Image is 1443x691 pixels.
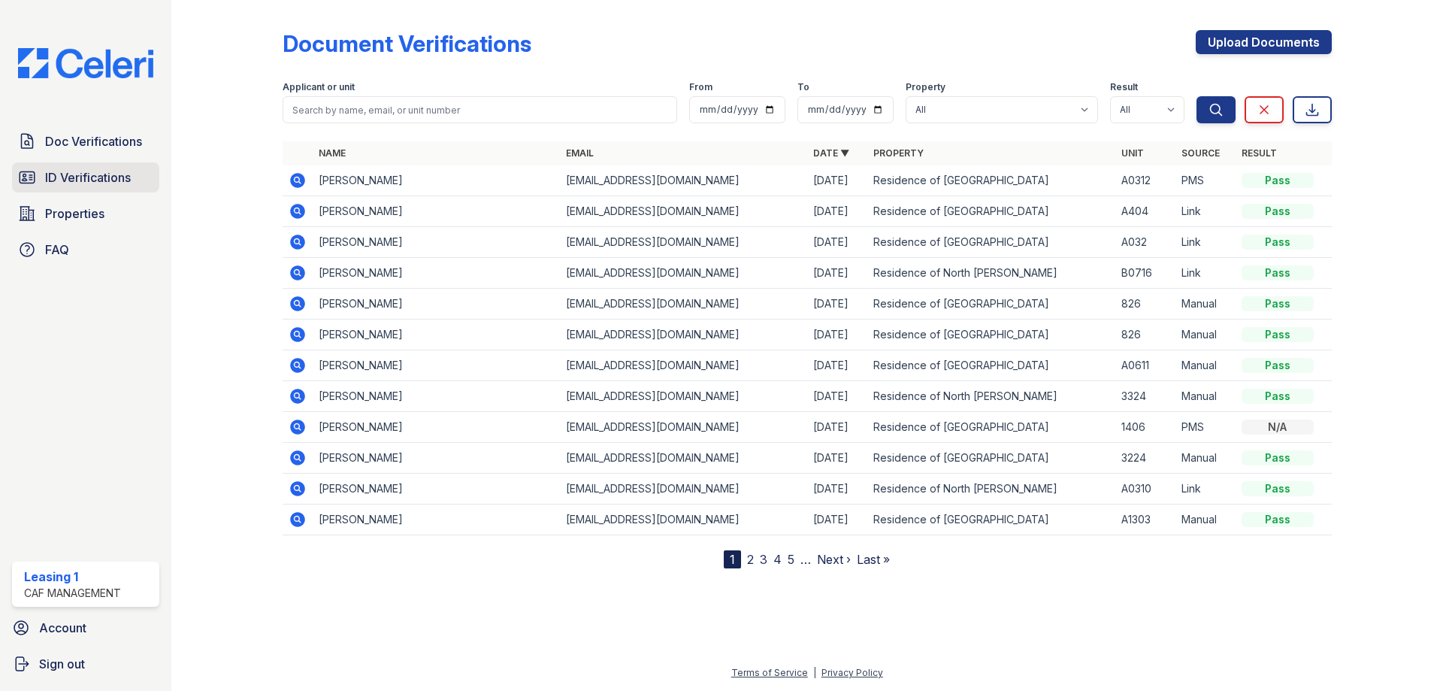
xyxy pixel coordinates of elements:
td: Residence of [GEOGRAPHIC_DATA] [867,227,1115,258]
div: Pass [1242,481,1314,496]
td: [DATE] [807,227,867,258]
td: [EMAIL_ADDRESS][DOMAIN_NAME] [560,350,807,381]
td: 1406 [1115,412,1175,443]
td: PMS [1175,165,1236,196]
span: Properties [45,205,104,223]
td: A404 [1115,196,1175,227]
div: Pass [1242,389,1314,404]
td: [EMAIL_ADDRESS][DOMAIN_NAME] [560,258,807,289]
td: [DATE] [807,505,867,535]
td: A1303 [1115,505,1175,535]
span: FAQ [45,241,69,259]
td: [PERSON_NAME] [313,505,560,535]
a: FAQ [12,235,159,265]
a: 3 [760,552,767,567]
a: Result [1242,147,1277,159]
td: [EMAIL_ADDRESS][DOMAIN_NAME] [560,289,807,320]
td: Residence of [GEOGRAPHIC_DATA] [867,165,1115,196]
td: Residence of North [PERSON_NAME] [867,474,1115,505]
a: Privacy Policy [821,667,883,678]
td: Residence of North [PERSON_NAME] [867,381,1115,412]
label: From [689,81,712,93]
td: [EMAIL_ADDRESS][DOMAIN_NAME] [560,227,807,258]
td: [PERSON_NAME] [313,165,560,196]
td: Manual [1175,381,1236,412]
td: [DATE] [807,258,867,289]
td: [EMAIL_ADDRESS][DOMAIN_NAME] [560,381,807,412]
td: A0310 [1115,474,1175,505]
a: 4 [773,552,782,567]
a: 5 [788,552,794,567]
div: Pass [1242,265,1314,280]
span: ID Verifications [45,168,131,186]
label: Applicant or unit [283,81,355,93]
td: Manual [1175,350,1236,381]
td: A0312 [1115,165,1175,196]
td: [DATE] [807,165,867,196]
a: Date ▼ [813,147,849,159]
td: Residence of [GEOGRAPHIC_DATA] [867,412,1115,443]
a: Upload Documents [1196,30,1332,54]
td: [DATE] [807,474,867,505]
a: Sign out [6,649,165,679]
td: Residence of North [PERSON_NAME] [867,258,1115,289]
td: Manual [1175,289,1236,320]
td: Residence of [GEOGRAPHIC_DATA] [867,350,1115,381]
td: [PERSON_NAME] [313,412,560,443]
div: Pass [1242,204,1314,219]
td: Manual [1175,505,1236,535]
a: Last » [857,552,890,567]
a: Source [1181,147,1220,159]
div: Pass [1242,173,1314,188]
td: Manual [1175,320,1236,350]
td: [EMAIL_ADDRESS][DOMAIN_NAME] [560,196,807,227]
div: Pass [1242,512,1314,527]
td: [EMAIL_ADDRESS][DOMAIN_NAME] [560,165,807,196]
div: | [813,667,816,678]
a: Email [566,147,594,159]
td: Residence of [GEOGRAPHIC_DATA] [867,196,1115,227]
td: 826 [1115,320,1175,350]
td: B0716 [1115,258,1175,289]
td: [DATE] [807,381,867,412]
div: Pass [1242,358,1314,373]
td: [DATE] [807,320,867,350]
td: [PERSON_NAME] [313,289,560,320]
td: [EMAIL_ADDRESS][DOMAIN_NAME] [560,505,807,535]
td: Residence of [GEOGRAPHIC_DATA] [867,443,1115,474]
td: [EMAIL_ADDRESS][DOMAIN_NAME] [560,412,807,443]
a: Doc Verifications [12,126,159,156]
td: [PERSON_NAME] [313,350,560,381]
td: Link [1175,196,1236,227]
img: CE_Logo_Blue-a8612792a0a2168367f1c8372b55b34899dd931a85d93a1a3d3e32e68fde9ad4.png [6,48,165,78]
a: Properties [12,199,159,229]
td: Link [1175,258,1236,289]
td: [PERSON_NAME] [313,196,560,227]
td: [EMAIL_ADDRESS][DOMAIN_NAME] [560,474,807,505]
td: A032 [1115,227,1175,258]
div: Leasing 1 [24,568,121,586]
span: Doc Verifications [45,132,142,150]
td: [DATE] [807,412,867,443]
td: 3224 [1115,443,1175,474]
td: [PERSON_NAME] [313,474,560,505]
td: [DATE] [807,196,867,227]
a: Account [6,613,165,643]
span: Account [39,619,86,637]
td: Residence of [GEOGRAPHIC_DATA] [867,320,1115,350]
span: Sign out [39,655,85,673]
td: Link [1175,227,1236,258]
td: [PERSON_NAME] [313,443,560,474]
label: To [797,81,809,93]
td: [DATE] [807,350,867,381]
div: Pass [1242,296,1314,311]
a: Name [319,147,346,159]
td: Residence of [GEOGRAPHIC_DATA] [867,289,1115,320]
span: … [800,550,811,568]
td: Manual [1175,443,1236,474]
a: Terms of Service [731,667,808,678]
td: [PERSON_NAME] [313,227,560,258]
td: [DATE] [807,443,867,474]
td: A0611 [1115,350,1175,381]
